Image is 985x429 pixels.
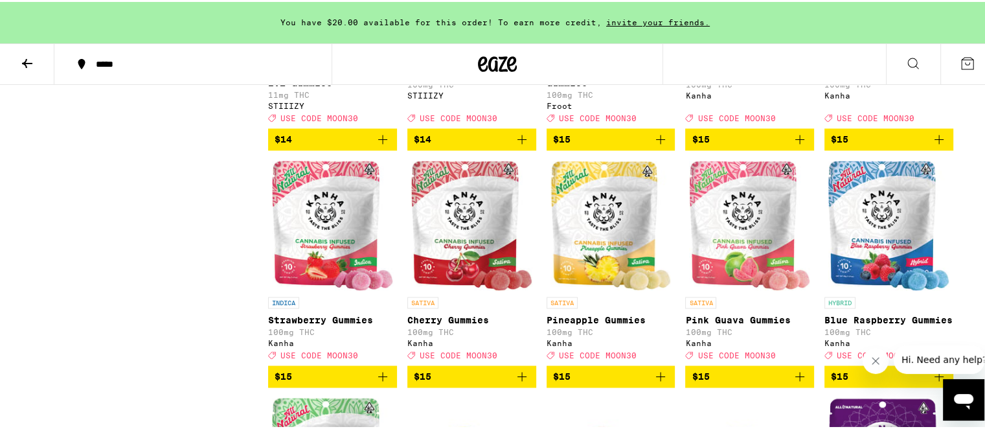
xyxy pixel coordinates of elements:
a: Open page for Blue Raspberry Gummies from Kanha [824,159,953,364]
button: Add to bag [407,126,536,148]
p: 100mg THC [407,326,536,334]
button: Add to bag [685,126,814,148]
div: STIIIZY [407,89,536,98]
span: $15 [553,369,571,380]
div: Kanha [547,337,675,345]
p: 11mg THC [268,89,397,97]
span: USE CODE MOON30 [280,349,358,357]
img: Kanha - Strawberry Gummies [272,159,393,288]
img: Kanha - Pink Guava Gummies [689,159,810,288]
span: $15 [692,369,709,380]
span: USE CODE MOON30 [280,111,358,120]
p: 100mg THC [268,326,397,334]
button: Add to bag [824,364,953,386]
span: $15 [831,132,848,143]
span: USE CODE MOON30 [697,111,775,120]
p: Strawberry Gummies [268,313,397,323]
button: Add to bag [547,364,675,386]
button: Add to bag [547,126,675,148]
a: Open page for Pineapple Gummies from Kanha [547,159,675,364]
span: $15 [275,369,292,380]
div: Kanha [685,89,814,98]
iframe: Close message [863,346,889,372]
span: $15 [831,369,848,380]
span: $15 [692,132,709,143]
div: Kanha [268,337,397,345]
span: $15 [553,132,571,143]
img: Kanha - Blue Raspberry Gummies [828,159,949,288]
p: Pineapple Gummies [547,313,675,323]
p: SATIVA [407,295,438,307]
p: Cherry Gummies [407,313,536,323]
p: 100mg THC [547,326,675,334]
a: Open page for Strawberry Gummies from Kanha [268,159,397,364]
div: Kanha [407,337,536,345]
p: SATIVA [547,295,578,307]
span: USE CODE MOON30 [420,111,497,120]
button: Add to bag [268,126,397,148]
span: USE CODE MOON30 [420,349,497,357]
p: SATIVA [685,295,716,307]
div: Kanha [824,89,953,98]
iframe: Message from company [894,343,984,372]
p: 100mg THC [824,326,953,334]
button: Add to bag [685,364,814,386]
p: Blue Raspberry Gummies [824,313,953,323]
span: USE CODE MOON30 [697,349,775,357]
p: HYBRID [824,295,855,307]
iframe: Button to launch messaging window [943,377,984,419]
button: Add to bag [268,364,397,386]
button: Add to bag [824,126,953,148]
p: INDICA [268,295,299,307]
div: Kanha [824,337,953,345]
div: Kanha [685,337,814,345]
img: Kanha - Cherry Gummies [411,159,532,288]
span: $14 [275,132,292,143]
p: Pink Guava Gummies [685,313,814,323]
span: You have $20.00 available for this order! To earn more credit, [280,16,602,25]
span: $15 [414,369,431,380]
span: Hi. Need any help? [8,9,93,19]
a: Open page for Cherry Gummies from Kanha [407,159,536,364]
div: STIIIZY [268,100,397,108]
span: USE CODE MOON30 [559,349,637,357]
p: 100mg THC [685,326,814,334]
span: USE CODE MOON30 [837,111,914,120]
span: USE CODE MOON30 [837,349,914,357]
a: Open page for Pink Guava Gummies from Kanha [685,159,814,364]
span: USE CODE MOON30 [559,111,637,120]
p: 100mg THC [547,89,675,97]
span: $14 [414,132,431,143]
button: Add to bag [407,364,536,386]
div: Froot [547,100,675,108]
span: invite your friends. [602,16,714,25]
img: Kanha - Pineapple Gummies [550,159,672,288]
